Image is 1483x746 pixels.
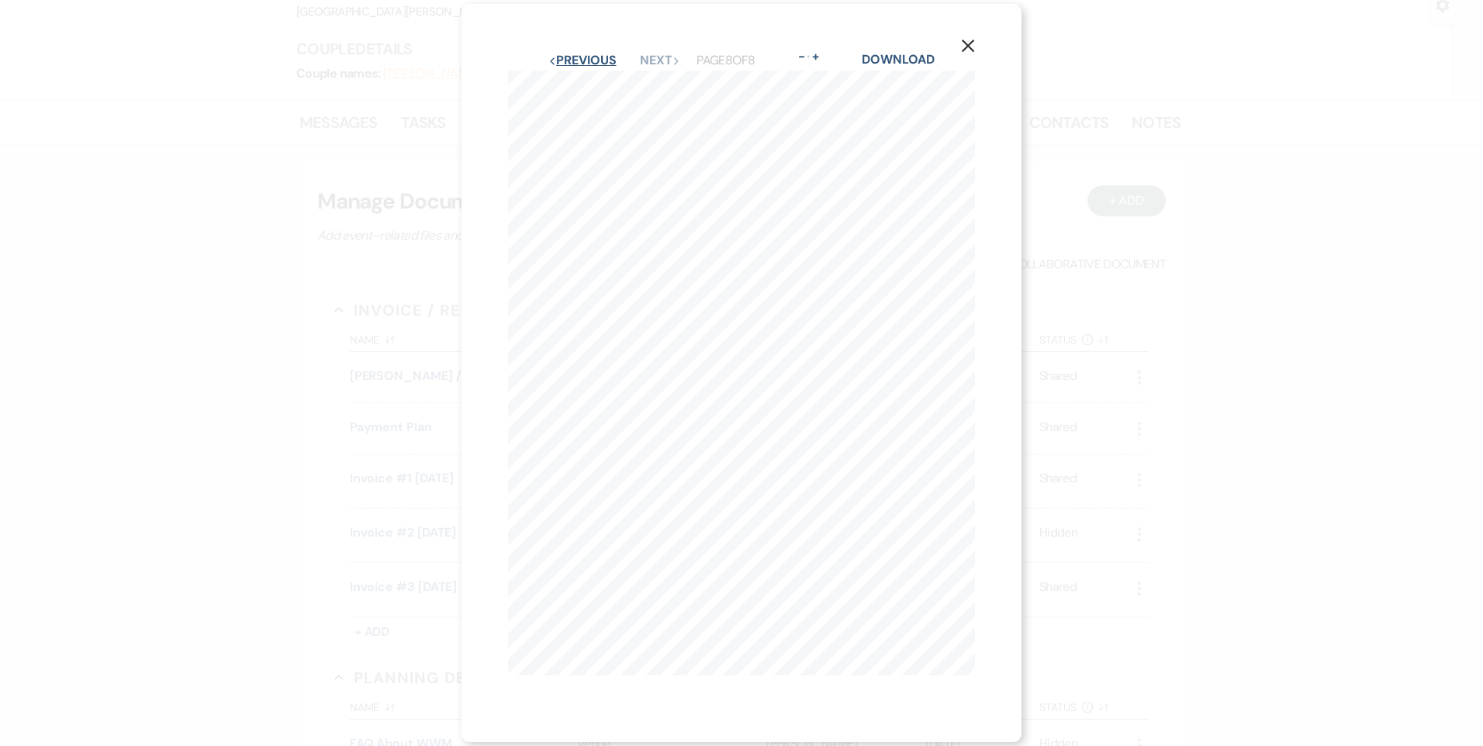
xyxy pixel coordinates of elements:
[697,50,755,71] p: Page 8 of 8
[795,50,807,63] button: -
[862,51,934,67] a: Download
[548,54,616,67] button: Previous
[640,54,680,67] button: Next
[810,50,822,63] button: +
